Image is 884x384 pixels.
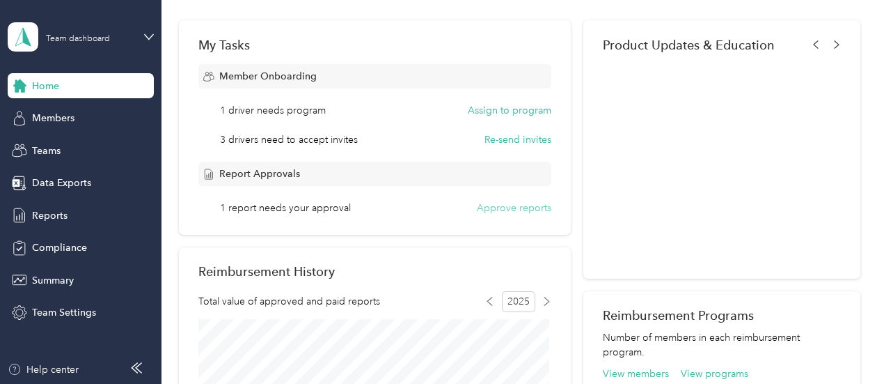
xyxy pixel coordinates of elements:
[32,208,68,223] span: Reports
[603,367,669,381] button: View members
[219,167,300,181] span: Report Approvals
[477,201,551,215] button: Approve reports
[198,264,335,279] h2: Reimbursement History
[220,201,351,215] span: 1 report needs your approval
[484,132,551,147] button: Re-send invites
[198,294,380,309] span: Total value of approved and paid reports
[219,69,317,84] span: Member Onboarding
[32,176,91,190] span: Data Exports
[603,308,841,323] h2: Reimbursement Programs
[32,79,59,93] span: Home
[32,240,87,255] span: Compliance
[806,306,884,384] iframe: Everlance-gr Chat Button Frame
[32,305,96,320] span: Team Settings
[32,273,74,288] span: Summary
[220,132,358,147] span: 3 drivers need to accept invites
[502,291,535,312] span: 2025
[603,38,775,52] span: Product Updates & Education
[681,367,748,381] button: View programs
[46,35,110,43] div: Team dashboard
[220,103,326,118] span: 1 driver needs program
[468,103,551,118] button: Assign to program
[32,111,74,125] span: Members
[8,362,79,377] button: Help center
[198,38,552,52] div: My Tasks
[603,330,841,360] p: Number of members in each reimbursement program.
[32,144,61,158] span: Teams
